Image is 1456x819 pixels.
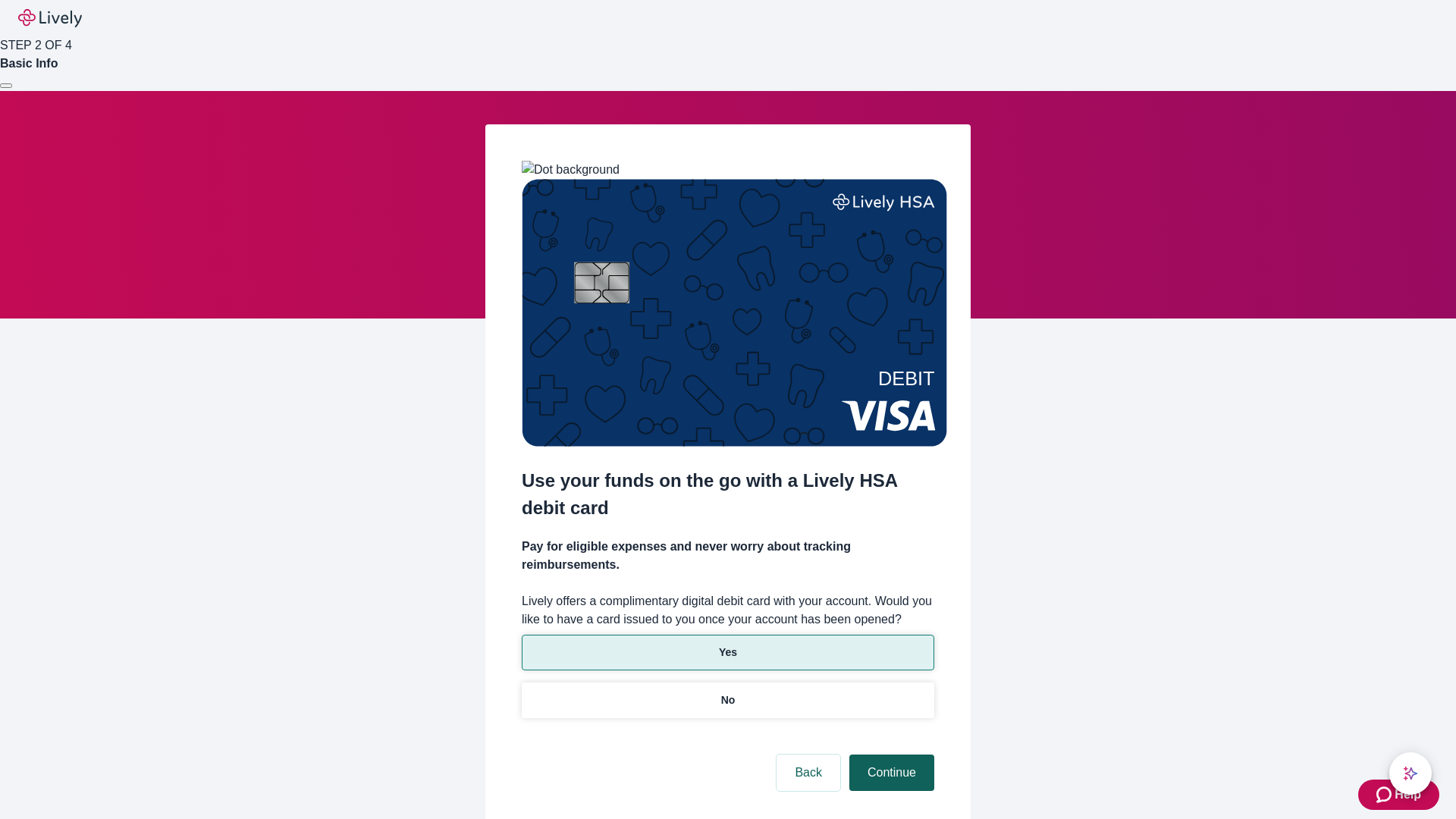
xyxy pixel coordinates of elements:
button: chat [1389,752,1432,795]
h2: Use your funds on the go with a Lively HSA debit card [522,467,934,522]
h4: Pay for eligible expenses and never worry about tracking reimbursements. [522,538,934,574]
button: Continue [849,755,934,791]
button: Yes [522,635,934,670]
svg: Zendesk support icon [1376,786,1395,804]
svg: Lively AI Assistant [1403,766,1418,781]
img: Dot background [522,161,620,179]
span: Help [1395,786,1421,804]
img: Lively [18,9,82,27]
label: Lively offers a complimentary digital debit card with your account. Would you like to have a card... [522,592,934,629]
button: Back [777,755,840,791]
p: No [721,692,736,708]
p: Yes [719,645,737,661]
img: Debit card [522,179,947,447]
button: Zendesk support iconHelp [1358,780,1439,810]
button: No [522,682,934,718]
